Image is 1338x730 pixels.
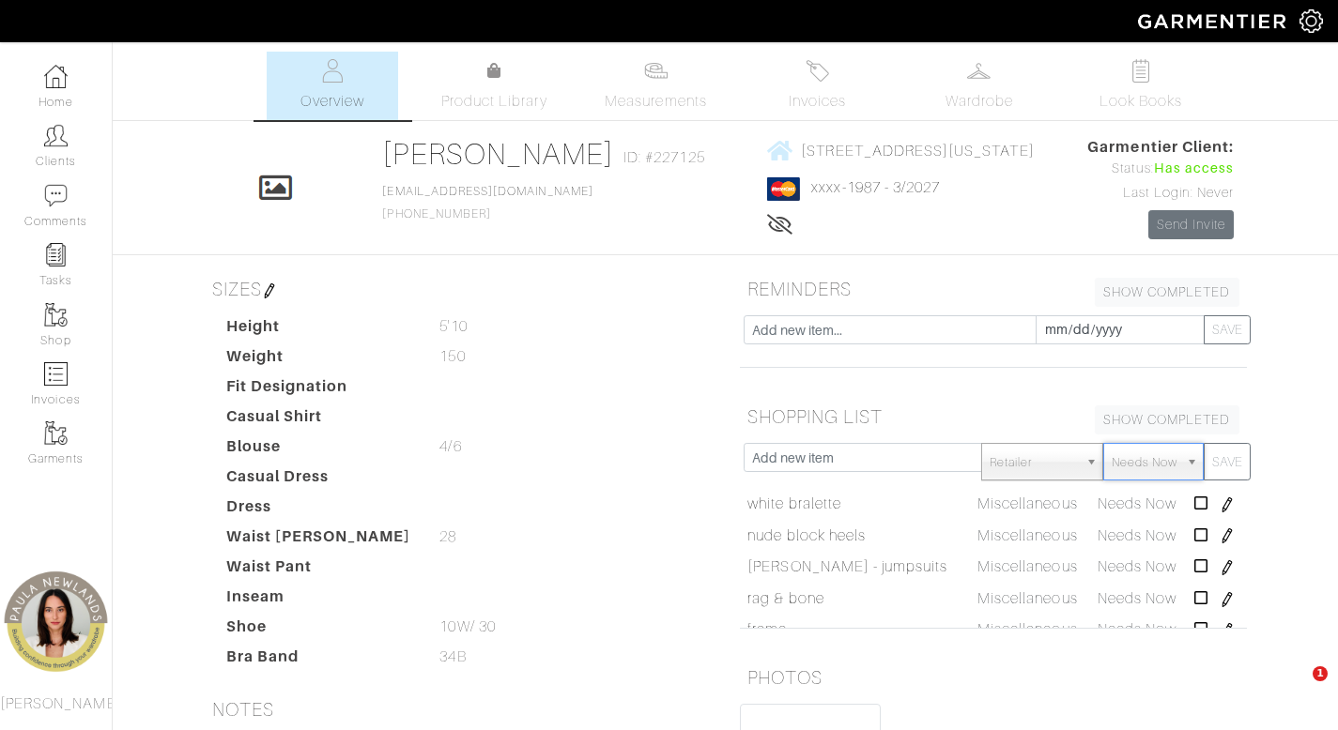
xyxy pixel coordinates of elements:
span: Needs Now [1098,527,1177,544]
span: Needs Now [1098,558,1177,575]
span: Needs Now [1098,495,1177,512]
img: wardrobe-487a4870c1b7c33e795ec22d11cfc2ed9d08956e64fb3008fe2437562e282088.svg [967,59,991,83]
a: [PERSON_NAME] - jumpsuits [747,555,947,578]
span: Measurements [605,90,707,113]
a: frame [747,618,787,641]
span: ID: #227125 [623,146,705,169]
dt: Height [212,315,426,345]
span: 5'10 [439,315,467,338]
input: Add new item [744,443,983,472]
span: Product Library [441,90,547,113]
span: [PHONE_NUMBER] [382,185,592,221]
a: Product Library [428,60,560,113]
span: [STREET_ADDRESS][US_STATE] [801,142,1034,159]
img: basicinfo-40fd8af6dae0f16599ec9e87c0ef1c0a1fdea2edbe929e3d69a839185d80c458.svg [321,59,345,83]
span: Look Books [1100,90,1183,113]
span: Needs Now [1098,621,1177,638]
span: Miscellaneous [977,495,1078,512]
h5: PHOTOS [740,659,1247,696]
span: Miscellaneous [977,621,1078,638]
span: 150 [439,345,465,368]
span: Retailer [990,444,1078,481]
dt: Casual Dress [212,465,426,495]
span: Overview [300,90,363,113]
dt: Blouse [212,435,426,465]
a: Overview [267,52,398,120]
input: Add new item... [744,315,1037,344]
span: Needs Now [1098,590,1177,607]
dt: Weight [212,345,426,375]
span: 28 [439,525,456,548]
img: pen-cf24a1663064a2ec1b9c1bd2387e9de7a2fa800b781884d57f21acf72779bad2.png [1220,592,1235,607]
a: Send Invite [1148,210,1235,239]
span: Miscellaneous [977,527,1078,544]
dt: Inseam [212,586,426,616]
a: [PERSON_NAME] [382,137,614,171]
dt: Casual Shirt [212,405,426,435]
img: comment-icon-a0a6a9ef722e966f86d9cbdc48e553b5cf19dbc54f86b18d962a5391bc8f6eb6.png [44,184,68,207]
dt: Waist Pant [212,555,426,586]
dt: Bra Band [212,646,426,676]
a: white bralette [747,493,841,515]
dt: Fit Designation [212,375,426,405]
img: measurements-466bbee1fd09ba9460f595b01e5d73f9e2bff037440d3c8f018324cb6cdf7a4a.svg [644,59,668,83]
span: 4/6 [439,435,461,458]
a: rag & bone [747,587,824,610]
a: [STREET_ADDRESS][US_STATE] [767,139,1034,162]
h5: NOTES [205,691,712,728]
button: SAVE [1204,443,1251,480]
a: Measurements [590,52,722,120]
h5: REMINDERS [740,270,1247,308]
span: Miscellaneous [977,590,1078,607]
img: dashboard-icon-dbcd8f5a0b271acd01030246c82b418ddd0df26cd7fceb0bd07c9910d44c42f6.png [44,65,68,88]
img: garments-icon-b7da505a4dc4fd61783c78ac3ca0ef83fa9d6f193b1c9dc38574b1d14d53ca28.png [44,303,68,327]
span: Garmentier Client: [1087,136,1234,159]
img: mastercard-2c98a0d54659f76b027c6839bea21931c3e23d06ea5b2b5660056f2e14d2f154.png [767,177,800,201]
img: reminder-icon-8004d30b9f0a5d33ae49ab947aed9ed385cf756f9e5892f1edd6e32f2345188e.png [44,243,68,266]
span: Wardrobe [946,90,1013,113]
img: gear-icon-white-bd11855cb880d31180b6d7d6211b90ccbf57a29d726f0c71d8c61bd08dd39cc2.png [1300,9,1323,33]
span: 10W/ 30 [439,616,495,638]
span: 34B [439,646,466,668]
img: garments-icon-b7da505a4dc4fd61783c78ac3ca0ef83fa9d6f193b1c9dc38574b1d14d53ca28.png [44,421,68,445]
button: SAVE [1204,315,1251,344]
a: Wardrobe [914,52,1045,120]
dt: Shoe [212,616,426,646]
span: 1 [1313,666,1328,681]
a: SHOW COMPLETED [1095,278,1239,307]
img: orders-27d20c2124de7fd6de4e0e44c1d41de31381a507db9b33961299e4e07d508b8c.svg [806,59,829,83]
span: Miscellaneous [977,558,1078,575]
div: Last Login: Never [1087,183,1234,204]
span: Has access [1154,159,1235,179]
img: orders-icon-0abe47150d42831381b5fb84f609e132dff9fe21cb692f30cb5eec754e2cba89.png [44,362,68,386]
a: Invoices [752,52,884,120]
a: Look Books [1075,52,1207,120]
span: Invoices [789,90,846,113]
div: Status: [1087,159,1234,179]
img: pen-cf24a1663064a2ec1b9c1bd2387e9de7a2fa800b781884d57f21acf72779bad2.png [1220,528,1235,543]
img: pen-cf24a1663064a2ec1b9c1bd2387e9de7a2fa800b781884d57f21acf72779bad2.png [1220,560,1235,575]
h5: SHOPPING LIST [740,398,1247,435]
a: nude block heels [747,525,866,547]
img: clients-icon-6bae9207a08558b7cb47a8932f037763ab4055f8c8b6bfacd5dc20c3e0201464.png [44,124,68,147]
img: pen-cf24a1663064a2ec1b9c1bd2387e9de7a2fa800b781884d57f21acf72779bad2.png [1220,623,1235,638]
a: SHOW COMPLETED [1095,405,1239,434]
img: pen-cf24a1663064a2ec1b9c1bd2387e9de7a2fa800b781884d57f21acf72779bad2.png [262,283,277,298]
dt: Dress [212,495,426,525]
dt: Waist [PERSON_NAME] [212,525,426,555]
h5: SIZES [205,270,712,308]
img: todo-9ac3debb85659649dc8f770b8b6100bb5dab4b48dedcbae339e5042a72dfd3cc.svg [1129,59,1152,83]
span: Needs Now [1112,444,1177,481]
a: [EMAIL_ADDRESS][DOMAIN_NAME] [382,185,592,198]
img: pen-cf24a1663064a2ec1b9c1bd2387e9de7a2fa800b781884d57f21acf72779bad2.png [1220,497,1235,512]
img: garmentier-logo-header-white-b43fb05a5012e4ada735d5af1a66efaba907eab6374d6393d1fbf88cb4ef424d.png [1129,5,1300,38]
a: xxxx-1987 - 3/2027 [811,179,940,196]
iframe: Intercom live chat [1274,666,1319,711]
